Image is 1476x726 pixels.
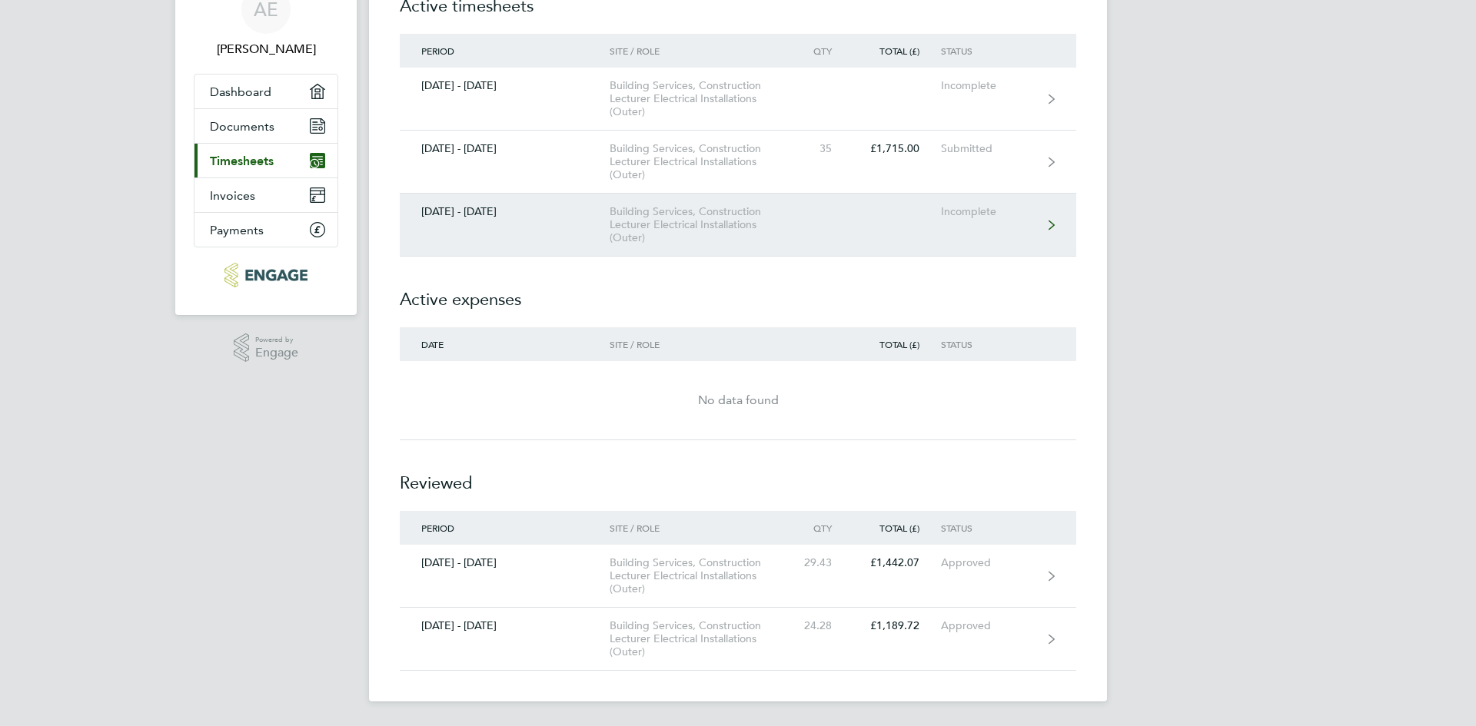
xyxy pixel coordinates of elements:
[400,556,610,569] div: [DATE] - [DATE]
[210,188,255,203] span: Invoices
[610,45,786,56] div: Site / Role
[194,178,337,212] a: Invoices
[210,85,271,99] span: Dashboard
[941,339,1036,350] div: Status
[400,142,610,155] div: [DATE] - [DATE]
[786,45,853,56] div: Qty
[941,142,1036,155] div: Submitted
[194,109,337,143] a: Documents
[786,619,853,632] div: 24.28
[400,79,610,92] div: [DATE] - [DATE]
[786,556,853,569] div: 29.43
[610,522,786,533] div: Site / Role
[610,205,786,244] div: Building Services, Construction Lecturer Electrical Installations (Outer)
[421,522,454,534] span: Period
[194,144,337,177] a: Timesheets
[941,619,1036,632] div: Approved
[853,339,941,350] div: Total (£)
[194,263,338,287] a: Go to home page
[400,440,1076,511] h2: Reviewed
[610,619,786,658] div: Building Services, Construction Lecturer Electrical Installations (Outer)
[400,339,610,350] div: Date
[400,131,1076,194] a: [DATE] - [DATE]Building Services, Construction Lecturer Electrical Installations (Outer)35£1,715....
[400,545,1076,608] a: [DATE] - [DATE]Building Services, Construction Lecturer Electrical Installations (Outer)29.43£1,4...
[194,213,337,247] a: Payments
[941,205,1036,218] div: Incomplete
[194,75,337,108] a: Dashboard
[224,263,307,287] img: carbonrecruitment-logo-retina.png
[400,194,1076,257] a: [DATE] - [DATE]Building Services, Construction Lecturer Electrical Installations (Outer)Incomplete
[400,619,610,632] div: [DATE] - [DATE]
[786,522,853,533] div: Qty
[210,154,274,168] span: Timesheets
[255,333,298,346] span: Powered by
[941,45,1036,56] div: Status
[853,619,941,632] div: £1,189.72
[941,79,1036,92] div: Incomplete
[941,556,1036,569] div: Approved
[853,522,941,533] div: Total (£)
[210,119,274,134] span: Documents
[210,223,264,237] span: Payments
[400,68,1076,131] a: [DATE] - [DATE]Building Services, Construction Lecturer Electrical Installations (Outer)Incomplete
[610,556,786,595] div: Building Services, Construction Lecturer Electrical Installations (Outer)
[400,205,610,218] div: [DATE] - [DATE]
[941,522,1036,533] div: Status
[400,257,1076,327] h2: Active expenses
[853,556,941,569] div: £1,442.07
[234,333,299,363] a: Powered byEngage
[400,608,1076,671] a: [DATE] - [DATE]Building Services, Construction Lecturer Electrical Installations (Outer)24.28£1,1...
[610,142,786,181] div: Building Services, Construction Lecturer Electrical Installations (Outer)
[421,45,454,57] span: Period
[194,40,338,58] span: Andre Edwards
[786,142,853,155] div: 35
[853,45,941,56] div: Total (£)
[610,79,786,118] div: Building Services, Construction Lecturer Electrical Installations (Outer)
[255,346,298,360] span: Engage
[853,142,941,155] div: £1,715.00
[610,339,786,350] div: Site / Role
[400,391,1076,409] div: No data found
